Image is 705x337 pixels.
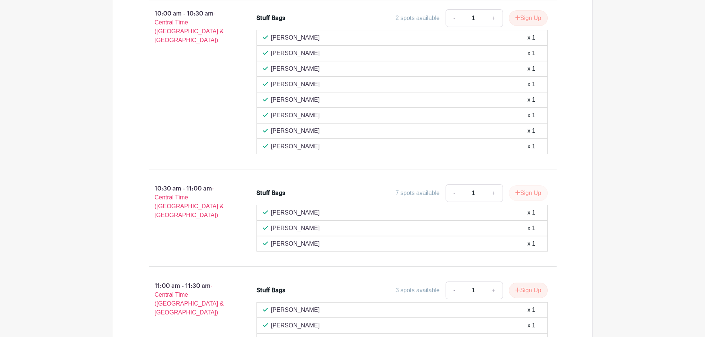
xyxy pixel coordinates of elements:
div: Stuff Bags [256,189,285,198]
a: + [484,282,503,299]
div: 7 spots available [396,189,440,198]
p: [PERSON_NAME] [271,80,320,89]
p: [PERSON_NAME] [271,49,320,58]
p: [PERSON_NAME] [271,127,320,135]
div: x 1 [527,33,535,42]
button: Sign Up [509,10,548,26]
p: [PERSON_NAME] [271,95,320,104]
div: Stuff Bags [256,286,285,295]
div: Stuff Bags [256,14,285,23]
div: x 1 [527,306,535,314]
div: x 1 [527,127,535,135]
div: 2 spots available [396,14,440,23]
p: [PERSON_NAME] [271,239,320,248]
p: [PERSON_NAME] [271,208,320,217]
div: x 1 [527,208,535,217]
a: + [484,184,503,202]
button: Sign Up [509,185,548,201]
p: [PERSON_NAME] [271,142,320,151]
div: x 1 [527,64,535,73]
p: 10:30 am - 11:00 am [137,181,245,223]
span: - Central Time ([GEOGRAPHIC_DATA] & [GEOGRAPHIC_DATA]) [155,283,224,316]
span: - Central Time ([GEOGRAPHIC_DATA] & [GEOGRAPHIC_DATA]) [155,185,224,218]
p: [PERSON_NAME] [271,33,320,42]
div: x 1 [527,49,535,58]
p: [PERSON_NAME] [271,321,320,330]
a: - [446,282,463,299]
div: x 1 [527,111,535,120]
a: + [484,9,503,27]
p: 10:00 am - 10:30 am [137,6,245,48]
button: Sign Up [509,283,548,298]
p: [PERSON_NAME] [271,306,320,314]
div: 3 spots available [396,286,440,295]
a: - [446,184,463,202]
p: [PERSON_NAME] [271,64,320,73]
div: x 1 [527,80,535,89]
span: - Central Time ([GEOGRAPHIC_DATA] & [GEOGRAPHIC_DATA]) [155,10,224,43]
div: x 1 [527,142,535,151]
p: [PERSON_NAME] [271,111,320,120]
p: 11:00 am - 11:30 am [137,279,245,320]
a: - [446,9,463,27]
div: x 1 [527,239,535,248]
div: x 1 [527,321,535,330]
div: x 1 [527,224,535,233]
div: x 1 [527,95,535,104]
p: [PERSON_NAME] [271,224,320,233]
